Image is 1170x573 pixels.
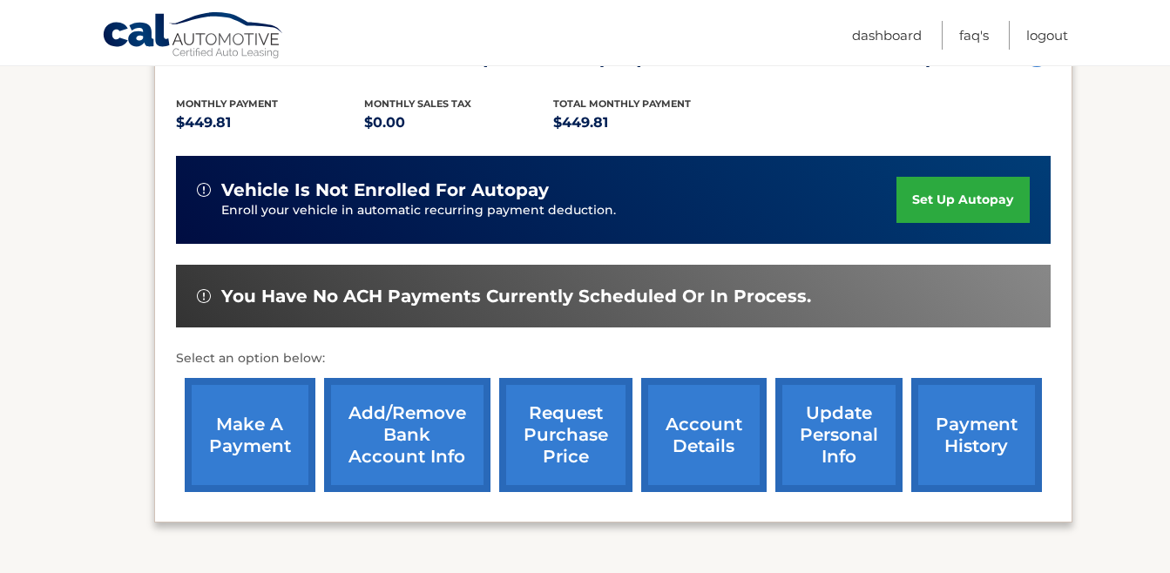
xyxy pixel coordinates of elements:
p: $449.81 [176,111,365,135]
a: Add/Remove bank account info [324,378,490,492]
p: $0.00 [364,111,553,135]
a: FAQ's [959,21,989,50]
img: alert-white.svg [197,289,211,303]
span: vehicle is not enrolled for autopay [221,179,549,201]
span: You have no ACH payments currently scheduled or in process. [221,286,811,307]
a: payment history [911,378,1042,492]
span: Monthly sales Tax [364,98,471,110]
a: request purchase price [499,378,632,492]
a: set up autopay [896,177,1029,223]
a: Logout [1026,21,1068,50]
p: Enroll your vehicle in automatic recurring payment deduction. [221,201,897,220]
a: Dashboard [852,21,922,50]
a: make a payment [185,378,315,492]
p: $449.81 [553,111,742,135]
p: Select an option below: [176,348,1051,369]
span: Monthly Payment [176,98,278,110]
a: update personal info [775,378,903,492]
span: Total Monthly Payment [553,98,691,110]
a: Cal Automotive [102,11,285,62]
a: account details [641,378,767,492]
img: alert-white.svg [197,183,211,197]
